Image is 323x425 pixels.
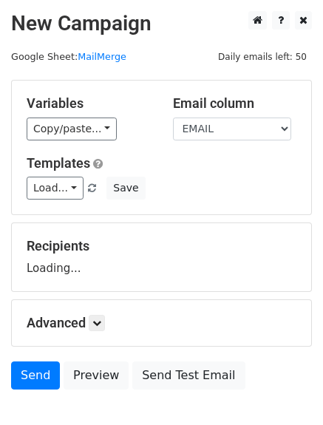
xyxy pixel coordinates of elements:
[64,361,129,390] a: Preview
[27,155,90,171] a: Templates
[106,177,145,200] button: Save
[11,51,126,62] small: Google Sheet:
[27,118,117,140] a: Copy/paste...
[27,238,296,276] div: Loading...
[213,49,312,65] span: Daily emails left: 50
[27,315,296,331] h5: Advanced
[11,11,312,36] h2: New Campaign
[27,177,84,200] a: Load...
[213,51,312,62] a: Daily emails left: 50
[11,361,60,390] a: Send
[27,95,151,112] h5: Variables
[78,51,126,62] a: MailMerge
[173,95,297,112] h5: Email column
[27,238,296,254] h5: Recipients
[132,361,245,390] a: Send Test Email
